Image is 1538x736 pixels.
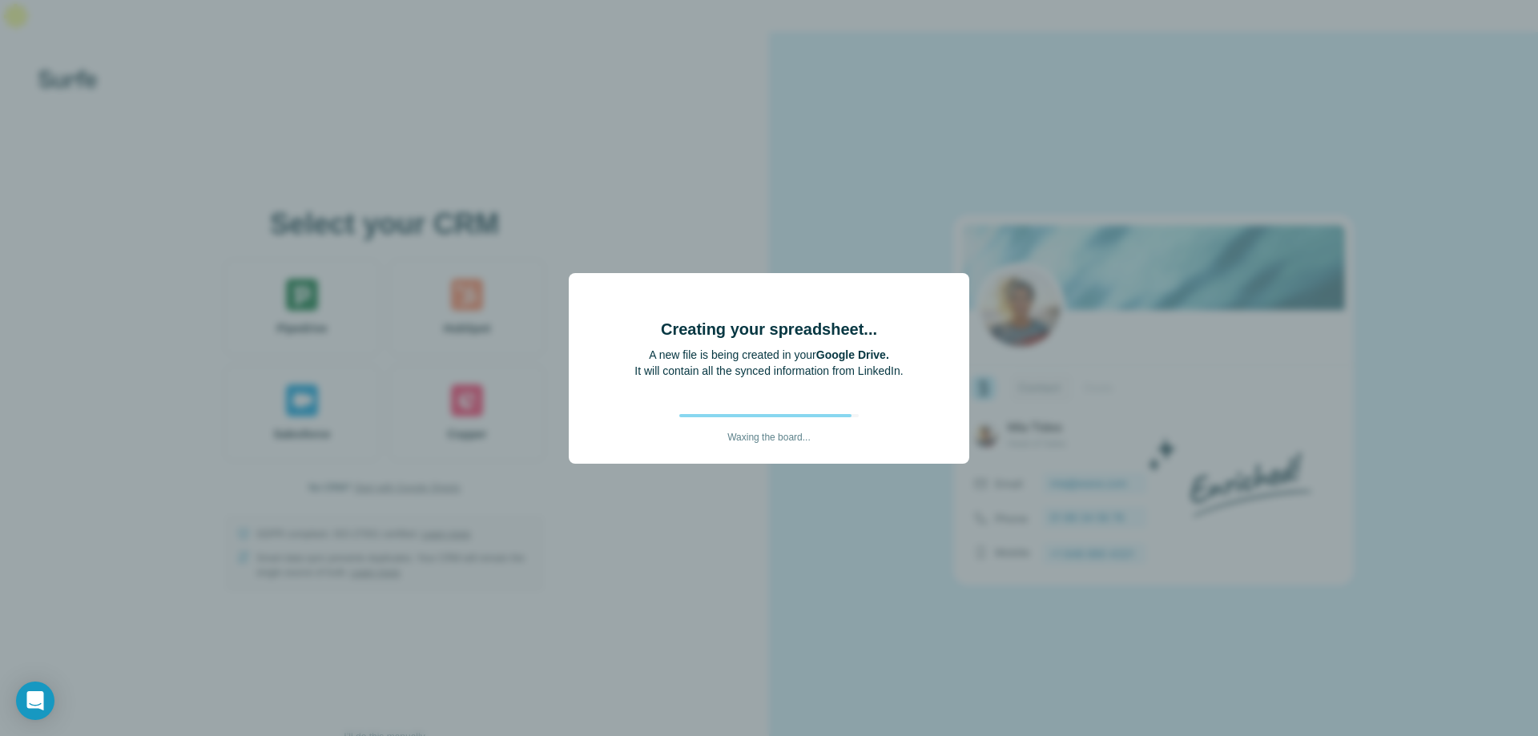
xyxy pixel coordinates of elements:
[727,417,811,444] p: Waxing the board...
[816,348,889,361] b: Google Drive.
[661,318,877,340] h4: Creating your spreadsheet...
[634,347,903,363] p: A new file is being created in your
[16,682,54,720] div: Open Intercom Messenger
[634,363,903,379] p: It will contain all the synced information from LinkedIn.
